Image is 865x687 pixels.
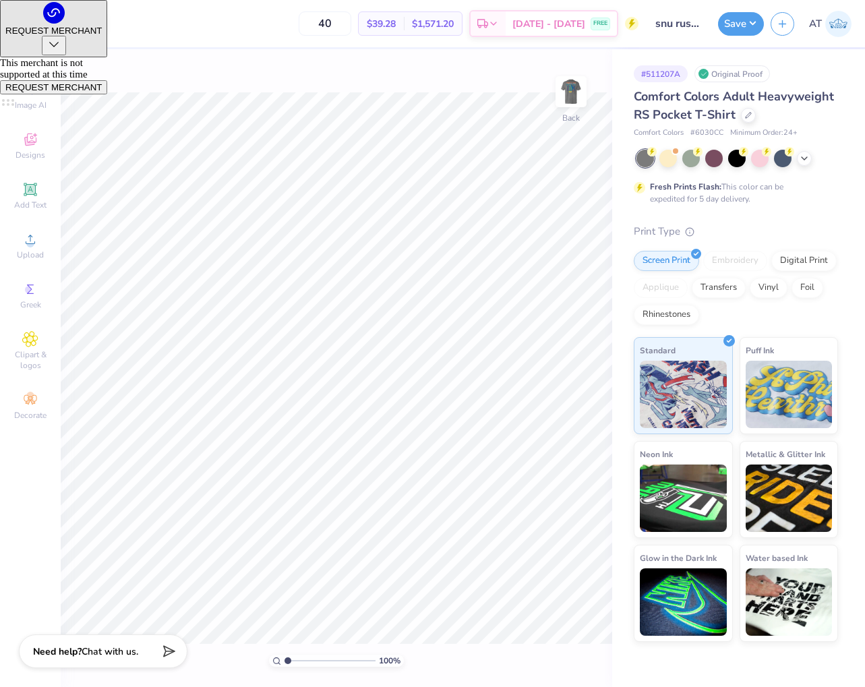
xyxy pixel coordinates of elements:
[640,465,727,532] img: Neon Ink
[640,551,717,565] span: Glow in the Dark Ink
[33,645,82,658] strong: Need help?
[792,278,823,298] div: Foil
[16,150,45,160] span: Designs
[17,249,44,260] span: Upload
[746,568,833,636] img: Water based Ink
[771,251,837,271] div: Digital Print
[562,112,580,124] div: Back
[746,465,833,532] img: Metallic & Glitter Ink
[634,127,684,139] span: Comfort Colors
[746,361,833,428] img: Puff Ink
[634,251,699,271] div: Screen Print
[650,181,816,205] div: This color can be expedited for 5 day delivery.
[640,361,727,428] img: Standard
[634,224,838,239] div: Print Type
[640,447,673,461] span: Neon Ink
[634,278,688,298] div: Applique
[14,410,47,421] span: Decorate
[379,655,400,667] span: 100 %
[746,343,774,357] span: Puff Ink
[703,251,767,271] div: Embroidery
[634,305,699,325] div: Rhinestones
[690,127,723,139] span: # 6030CC
[7,349,54,371] span: Clipart & logos
[746,447,825,461] span: Metallic & Glitter Ink
[650,181,721,192] strong: Fresh Prints Flash:
[82,645,138,658] span: Chat with us.
[14,200,47,210] span: Add Text
[730,127,798,139] span: Minimum Order: 24 +
[640,568,727,636] img: Glow in the Dark Ink
[20,299,41,310] span: Greek
[750,278,787,298] div: Vinyl
[746,551,808,565] span: Water based Ink
[640,343,676,357] span: Standard
[692,278,746,298] div: Transfers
